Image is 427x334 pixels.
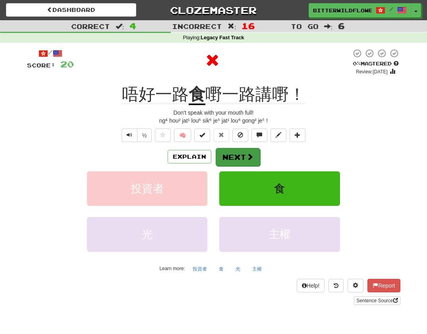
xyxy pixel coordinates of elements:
button: 主權 [219,217,340,251]
span: 16 [242,21,255,31]
span: 光 [142,228,153,240]
u: 食 [189,85,205,105]
span: Score: [27,62,56,69]
button: 光 [87,217,207,251]
button: Next [216,148,260,166]
button: Edit sentence (alt+d) [270,129,286,142]
button: Set this sentence to 100% Mastered (alt+m) [194,129,210,142]
button: Play sentence audio (ctl+space) [122,129,137,142]
a: Clozemaster [148,3,278,17]
small: Review: [DATE] [356,69,388,75]
button: 投資者 [188,263,211,275]
button: 光 [231,263,245,275]
span: 6 [338,21,345,31]
span: Incorrect [172,22,222,30]
button: Add to collection (alt+a) [290,129,305,142]
span: Correct [71,22,110,30]
a: Sentence Source [354,296,400,305]
div: Text-to-speech controls [120,129,152,142]
div: ng⁴ hou² jat¹ lou⁶ sik⁶ je⁵ jat¹ lou⁶ gong² je⁵ ! [27,117,400,125]
span: BitterWildflower6566 [313,7,372,14]
span: 0 % [353,60,361,67]
span: : [228,23,236,30]
button: 主權 [248,263,266,275]
button: Discuss sentence (alt+u) [251,129,267,142]
button: Explain [168,150,211,163]
div: Mastered [351,60,400,67]
a: BitterWildflower6566 / [309,3,411,17]
span: : [116,23,124,30]
span: To go [291,22,319,30]
span: 4 [129,21,136,31]
button: Round history (alt+y) [328,279,344,292]
button: ½ [137,129,152,142]
button: 食 [214,263,228,275]
button: Report [367,279,400,292]
span: 食 [274,182,285,195]
strong: Legacy Fast Track [201,35,244,40]
span: / [389,6,393,12]
button: 🧠 [174,129,191,142]
a: Dashboard [6,3,136,17]
button: Ignore sentence (alt+i) [232,129,248,142]
span: 20 [60,59,74,69]
span: 投資者 [131,182,164,195]
button: 投資者 [87,171,207,206]
button: 食 [219,171,340,206]
div: / [27,48,74,58]
button: Favorite sentence (alt+f) [155,129,171,142]
span: : [324,23,333,30]
span: 主權 [269,228,291,240]
div: Don't speak with your mouth full! [27,109,400,117]
button: Help! [297,279,325,292]
button: Reset to 0% Mastered (alt+r) [213,129,229,142]
span: 嘢一路講嘢！ [205,85,305,104]
span: 唔好一路 [122,85,189,104]
small: Learn more: [159,266,185,271]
